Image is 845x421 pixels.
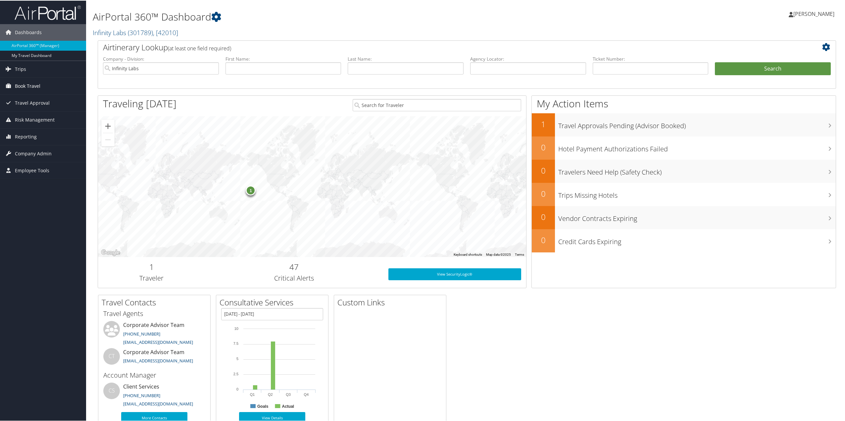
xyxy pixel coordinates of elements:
[532,182,836,205] a: 0Trips Missing Hotels
[558,164,836,176] h3: Travelers Need Help (Safety Check)
[15,145,52,161] span: Company Admin
[454,252,482,256] button: Keyboard shortcuts
[236,387,238,391] tspan: 0
[102,296,210,307] h2: Travel Contacts
[250,392,255,396] text: Q1
[532,164,555,176] h2: 0
[532,96,836,110] h1: My Action Items
[532,136,836,159] a: 0Hotel Payment Authorizations Failed
[15,4,81,20] img: airportal-logo.png
[532,118,555,129] h2: 1
[100,248,122,256] img: Google
[558,233,836,246] h3: Credit Cards Expiring
[532,234,555,245] h2: 0
[532,211,555,222] h2: 0
[246,185,256,195] div: 1
[168,44,231,51] span: (at least one field required)
[220,296,328,307] h2: Consultative Services
[103,347,120,364] div: CT
[103,41,769,52] h2: Airtinerary Lookup
[123,400,193,406] a: [EMAIL_ADDRESS][DOMAIN_NAME]
[15,60,26,77] span: Trips
[103,370,205,379] h3: Account Manager
[101,132,115,146] button: Zoom out
[470,55,586,62] label: Agency Locator:
[388,268,521,280] a: View SecurityLogic®
[100,248,122,256] a: Open this area in Google Maps (opens a new window)
[100,320,209,347] li: Corporate Advisor Team
[15,162,49,178] span: Employee Tools
[103,382,120,398] div: CS
[210,261,378,272] h2: 47
[532,187,555,199] h2: 0
[304,392,309,396] text: Q4
[123,392,160,398] a: [PHONE_NUMBER]
[15,94,50,111] span: Travel Approval
[593,55,709,62] label: Ticket Number:
[532,159,836,182] a: 0Travelers Need Help (Safety Check)
[236,356,238,360] tspan: 5
[789,3,841,23] a: [PERSON_NAME]
[103,55,219,62] label: Company - Division:
[233,341,238,345] tspan: 7.5
[793,10,834,17] span: [PERSON_NAME]
[486,252,511,256] span: Map data ©2025
[225,55,341,62] label: First Name:
[348,55,464,62] label: Last Name:
[558,117,836,130] h3: Travel Approvals Pending (Advisor Booked)
[532,113,836,136] a: 1Travel Approvals Pending (Advisor Booked)
[532,205,836,229] a: 0Vendor Contracts Expiring
[103,273,200,282] h3: Traveler
[353,98,521,111] input: Search for Traveler
[153,27,178,36] span: , [ 42010 ]
[715,62,831,75] button: Search
[15,77,40,94] span: Book Travel
[532,229,836,252] a: 0Credit Cards Expiring
[257,403,269,408] text: Goals
[103,308,205,318] h3: Travel Agents
[234,326,238,330] tspan: 10
[100,347,209,369] li: Corporate Advisor Team
[210,273,378,282] h3: Critical Alerts
[558,187,836,199] h3: Trips Missing Hotels
[286,392,291,396] text: Q3
[558,140,836,153] h3: Hotel Payment Authorizations Failed
[123,339,193,344] a: [EMAIL_ADDRESS][DOMAIN_NAME]
[15,128,37,144] span: Reporting
[128,27,153,36] span: ( 301789 )
[103,96,176,110] h1: Traveling [DATE]
[101,119,115,132] button: Zoom in
[103,261,200,272] h2: 1
[282,403,294,408] text: Actual
[268,392,273,396] text: Q2
[233,371,238,375] tspan: 2.5
[123,357,193,363] a: [EMAIL_ADDRESS][DOMAIN_NAME]
[337,296,446,307] h2: Custom Links
[515,252,524,256] a: Terms (opens in new tab)
[93,27,178,36] a: Infinity Labs
[93,9,592,23] h1: AirPortal 360™ Dashboard
[532,141,555,152] h2: 0
[15,111,55,128] span: Risk Management
[558,210,836,223] h3: Vendor Contracts Expiring
[100,382,209,409] li: Client Services
[15,24,42,40] span: Dashboards
[123,330,160,336] a: [PHONE_NUMBER]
